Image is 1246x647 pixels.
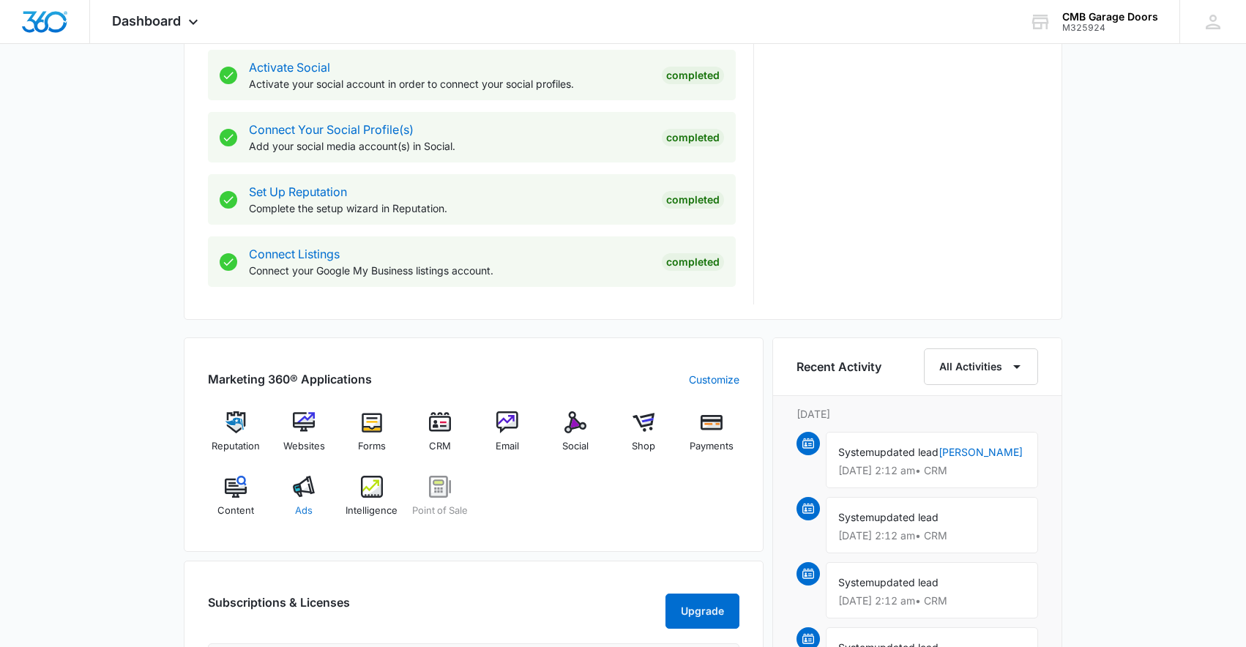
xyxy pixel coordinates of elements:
[249,122,414,137] a: Connect Your Social Profile(s)
[665,594,739,629] button: Upgrade
[112,13,181,29] span: Dashboard
[939,446,1023,458] a: [PERSON_NAME]
[662,191,724,209] div: Completed
[412,504,468,518] span: Point of Sale
[1062,23,1158,33] div: account id
[662,253,724,271] div: Completed
[838,465,1026,476] p: [DATE] 2:12 am • CRM
[249,60,330,75] a: Activate Social
[838,511,874,523] span: System
[249,247,340,261] a: Connect Listings
[217,504,254,518] span: Content
[562,439,589,454] span: Social
[874,576,939,588] span: updated lead
[283,439,325,454] span: Websites
[212,439,260,454] span: Reputation
[249,201,650,216] p: Complete the setup wizard in Reputation.
[480,411,536,464] a: Email
[358,439,386,454] span: Forms
[838,531,1026,541] p: [DATE] 2:12 am • CRM
[1062,11,1158,23] div: account name
[690,439,734,454] span: Payments
[548,411,604,464] a: Social
[249,76,650,91] p: Activate your social account in order to connect your social profiles.
[276,411,332,464] a: Websites
[208,370,372,388] h2: Marketing 360® Applications
[838,576,874,588] span: System
[208,411,264,464] a: Reputation
[411,411,468,464] a: CRM
[429,439,451,454] span: CRM
[208,476,264,528] a: Content
[924,348,1038,385] button: All Activities
[616,411,672,464] a: Shop
[411,476,468,528] a: Point of Sale
[276,476,332,528] a: Ads
[249,263,650,278] p: Connect your Google My Business listings account.
[249,184,347,199] a: Set Up Reputation
[632,439,655,454] span: Shop
[683,411,739,464] a: Payments
[346,504,398,518] span: Intelligence
[344,476,400,528] a: Intelligence
[874,511,939,523] span: updated lead
[874,446,939,458] span: updated lead
[838,446,874,458] span: System
[208,594,350,623] h2: Subscriptions & Licenses
[662,67,724,84] div: Completed
[662,129,724,146] div: Completed
[797,358,881,375] h6: Recent Activity
[797,406,1038,422] p: [DATE]
[249,138,650,154] p: Add your social media account(s) in Social.
[689,372,739,387] a: Customize
[344,411,400,464] a: Forms
[496,439,519,454] span: Email
[295,504,313,518] span: Ads
[838,596,1026,606] p: [DATE] 2:12 am • CRM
